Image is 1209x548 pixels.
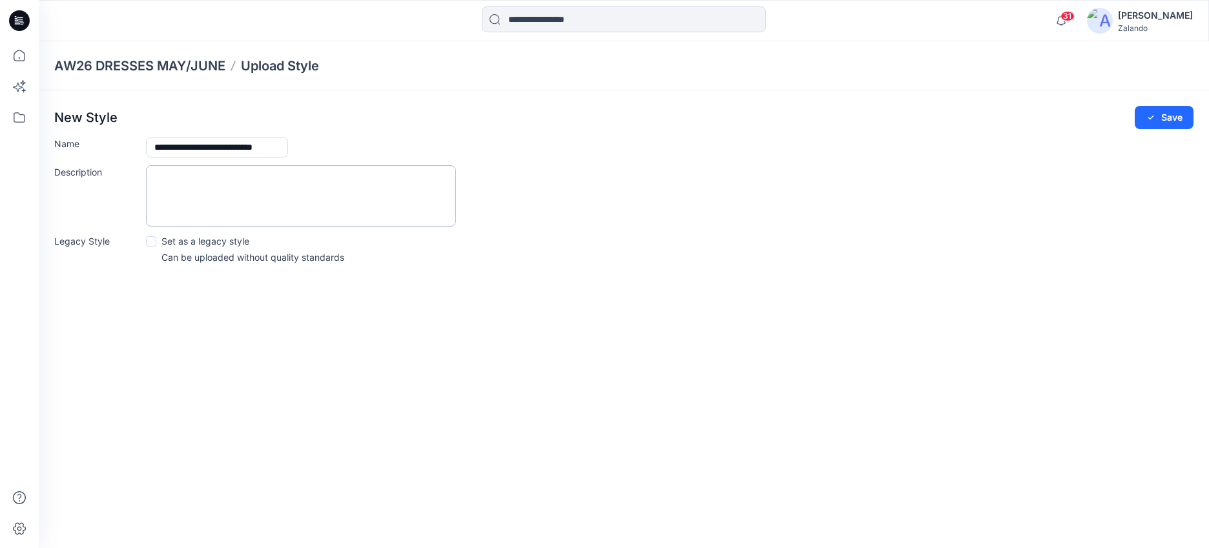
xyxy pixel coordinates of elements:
label: Legacy Style [54,234,138,248]
label: Description [54,165,138,179]
a: AW26 DRESSES MAY/JUNE [54,57,225,75]
div: Zalando [1118,23,1193,33]
span: 31 [1060,11,1075,21]
button: Save [1135,106,1193,129]
p: Can be uploaded without quality standards [161,250,344,264]
p: Upload Style [241,57,319,75]
img: avatar [1087,8,1113,34]
label: Name [54,137,138,150]
div: [PERSON_NAME] [1118,8,1193,23]
p: New Style [54,110,118,125]
p: Set as a legacy style [161,234,249,248]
